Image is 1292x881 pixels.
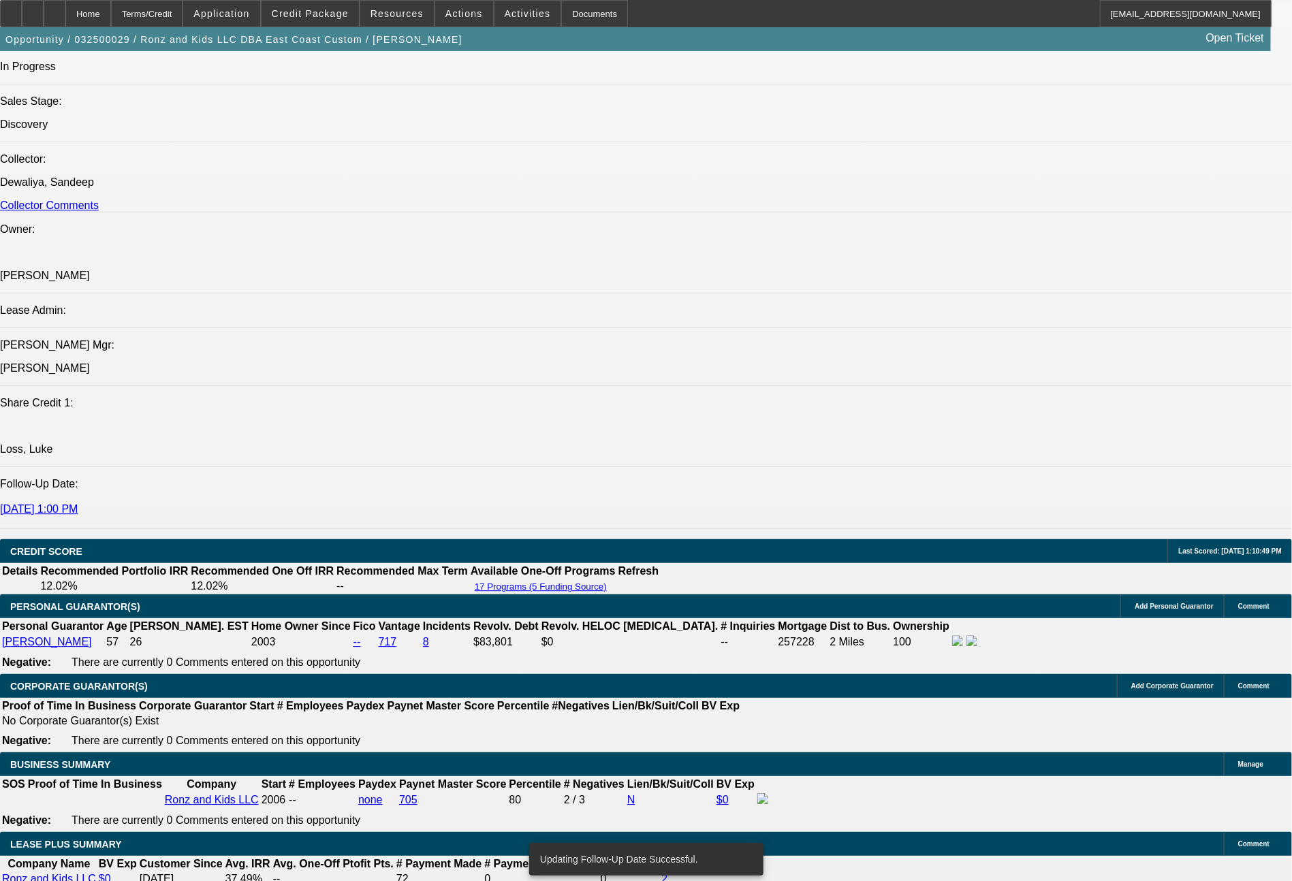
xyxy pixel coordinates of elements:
[509,794,561,806] div: 80
[893,620,949,632] b: Ownership
[183,1,259,27] button: Application
[612,700,699,711] b: Lien/Bk/Suit/Coll
[1131,682,1214,690] span: Add Corporate Guarantor
[509,778,561,790] b: Percentile
[106,620,127,632] b: Age
[471,581,611,592] button: 17 Programs (5 Funding Source)
[1238,760,1263,768] span: Manage
[379,620,420,632] b: Vantage
[7,858,90,869] b: Company Name
[1,564,38,578] th: Details
[423,620,471,632] b: Incidents
[627,794,635,805] a: N
[497,700,549,711] b: Percentile
[399,778,506,790] b: Paynet Master Score
[251,620,351,632] b: Home Owner Since
[564,794,625,806] div: 2 / 3
[541,620,719,632] b: Revolv. HELOC [MEDICAL_DATA].
[106,635,127,650] td: 57
[778,620,828,632] b: Mortgage
[484,858,597,869] b: # Payment Remaining
[289,794,296,805] span: --
[360,1,434,27] button: Resources
[10,681,148,692] span: CORPORATE GUARANTOR(S)
[353,636,361,647] a: --
[778,635,828,650] td: 257228
[388,700,494,711] b: Paynet Master Score
[1,699,137,713] th: Proof of Time In Business
[892,635,950,650] td: 100
[1135,603,1214,610] span: Add Personal Guarantor
[1,714,746,728] td: No Corporate Guarantor(s) Exist
[10,546,82,557] span: CREDIT SCORE
[262,1,359,27] button: Credit Package
[187,778,236,790] b: Company
[2,656,51,668] b: Negative:
[10,839,122,850] span: LEASE PLUS SUMMARY
[494,1,561,27] button: Activities
[72,814,360,826] span: There are currently 0 Comments entered on this opportunity
[435,1,493,27] button: Actions
[529,843,758,876] div: Updating Follow-Up Date Successful.
[396,858,482,869] b: # Payment Made
[720,635,776,650] td: --
[952,635,963,646] img: facebook-icon.png
[358,778,396,790] b: Paydex
[353,620,376,632] b: Fico
[99,858,137,869] b: BV Exp
[272,8,349,19] span: Credit Package
[371,8,424,19] span: Resources
[541,635,719,650] td: $0
[423,636,429,647] a: 8
[473,635,539,650] td: $83,801
[347,700,385,711] b: Paydex
[72,735,360,746] span: There are currently 0 Comments entered on this opportunity
[193,8,249,19] span: Application
[165,794,259,805] a: Ronz and Kids LLC
[273,858,394,869] b: Avg. One-Off Ptofit Pts.
[129,635,249,650] td: 26
[1238,603,1270,610] span: Comment
[830,635,892,650] td: 2 Miles
[289,778,356,790] b: # Employees
[225,858,270,869] b: Avg. IRR
[27,778,163,791] th: Proof of Time In Business
[505,8,551,19] span: Activities
[72,656,360,668] span: There are currently 0 Comments entered on this opportunity
[966,635,977,646] img: linkedin-icon.png
[716,778,755,790] b: BV Exp
[336,564,469,578] th: Recommended Max Term
[1178,547,1282,555] span: Last Scored: [DATE] 1:10:49 PM
[10,601,140,612] span: PERSONAL GUARANTOR(S)
[445,8,483,19] span: Actions
[702,700,740,711] b: BV Exp
[262,778,286,790] b: Start
[139,700,247,711] b: Corporate Guarantor
[358,794,383,805] a: none
[470,564,616,578] th: Available One-Off Programs
[2,814,51,826] b: Negative:
[473,620,539,632] b: Revolv. Debt
[10,759,110,770] span: BUSINESS SUMMARY
[40,564,189,578] th: Recommended Portfolio IRR
[261,792,287,807] td: 2006
[830,620,891,632] b: Dist to Bus.
[721,620,775,632] b: # Inquiries
[251,636,276,647] span: 2003
[757,793,768,804] img: facebook-icon.png
[1201,27,1270,50] a: Open Ticket
[1238,840,1270,848] span: Comment
[2,636,92,647] a: [PERSON_NAME]
[627,778,714,790] b: Lien/Bk/Suit/Coll
[5,34,462,45] span: Opportunity / 032500029 / Ronz and Kids LLC DBA East Coast Custom / [PERSON_NAME]
[2,620,104,632] b: Personal Guarantor
[277,700,344,711] b: # Employees
[130,620,249,632] b: [PERSON_NAME]. EST
[379,636,397,647] a: 717
[618,564,660,578] th: Refresh
[190,564,334,578] th: Recommended One Off IRR
[140,858,223,869] b: Customer Since
[1,778,26,791] th: SOS
[564,778,625,790] b: # Negatives
[40,579,189,593] td: 12.02%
